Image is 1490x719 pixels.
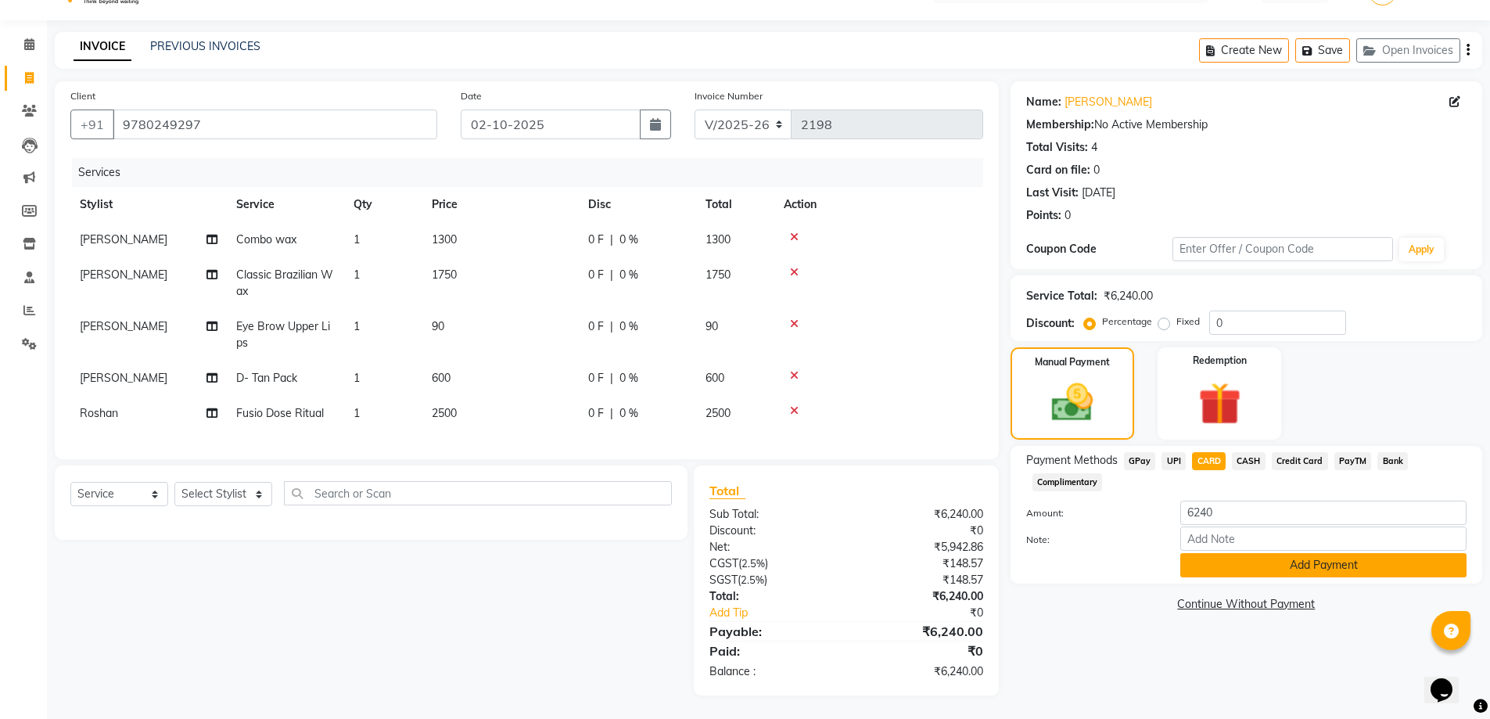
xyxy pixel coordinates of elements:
[1176,315,1200,329] label: Fixed
[1185,377,1255,430] img: _gift.svg
[706,319,718,333] span: 90
[1193,354,1247,368] label: Redemption
[354,268,360,282] span: 1
[1172,237,1393,261] input: Enter Offer / Coupon Code
[1026,288,1097,304] div: Service Total:
[1091,139,1097,156] div: 4
[698,572,846,588] div: ( )
[1334,452,1372,470] span: PayTM
[1161,452,1186,470] span: UPI
[698,555,846,572] div: ( )
[1124,452,1156,470] span: GPay
[1032,473,1103,491] span: Complimentary
[698,622,846,641] div: Payable:
[227,187,344,222] th: Service
[1065,94,1152,110] a: [PERSON_NAME]
[709,573,738,587] span: SGST
[610,370,613,386] span: |
[236,371,297,385] span: D- Tan Pack
[698,523,846,539] div: Discount:
[1295,38,1350,63] button: Save
[588,318,604,335] span: 0 F
[846,622,995,641] div: ₹6,240.00
[1014,506,1169,520] label: Amount:
[619,318,638,335] span: 0 %
[80,232,167,246] span: [PERSON_NAME]
[610,318,613,335] span: |
[698,506,846,523] div: Sub Total:
[432,406,457,420] span: 2500
[741,573,764,586] span: 2.5%
[70,187,227,222] th: Stylist
[354,319,360,333] span: 1
[1093,162,1100,178] div: 0
[1026,117,1467,133] div: No Active Membership
[1026,207,1061,224] div: Points:
[1102,315,1152,329] label: Percentage
[461,89,482,103] label: Date
[72,158,995,187] div: Services
[1014,596,1479,613] a: Continue Without Payment
[846,539,995,555] div: ₹5,942.86
[1026,185,1079,201] div: Last Visit:
[619,267,638,283] span: 0 %
[1026,315,1075,332] div: Discount:
[1065,207,1071,224] div: 0
[236,268,333,298] span: Classic Brazilian Wax
[619,370,638,386] span: 0 %
[236,319,330,350] span: Eye Brow Upper Lips
[1035,355,1110,369] label: Manual Payment
[1356,38,1460,63] button: Open Invoices
[1026,162,1090,178] div: Card on file:
[150,39,260,53] a: PREVIOUS INVOICES
[284,481,672,505] input: Search or Scan
[1014,533,1169,547] label: Note:
[432,319,444,333] span: 90
[846,572,995,588] div: ₹148.57
[70,89,95,103] label: Client
[846,555,995,572] div: ₹148.57
[80,406,118,420] span: Roshan
[846,588,995,605] div: ₹6,240.00
[709,556,738,570] span: CGST
[588,405,604,422] span: 0 F
[1026,139,1088,156] div: Total Visits:
[1026,241,1173,257] div: Coupon Code
[422,187,579,222] th: Price
[588,267,604,283] span: 0 F
[1026,452,1118,469] span: Payment Methods
[1424,656,1474,703] iframe: chat widget
[741,557,765,570] span: 2.5%
[432,371,451,385] span: 600
[1399,238,1444,261] button: Apply
[846,523,995,539] div: ₹0
[1026,117,1094,133] div: Membership:
[74,33,131,61] a: INVOICE
[432,232,457,246] span: 1300
[706,406,731,420] span: 2500
[846,506,995,523] div: ₹6,240.00
[696,187,774,222] th: Total
[695,89,763,103] label: Invoice Number
[354,406,360,420] span: 1
[236,406,324,420] span: Fusio Dose Ritual
[1232,452,1266,470] span: CASH
[579,187,696,222] th: Disc
[610,405,613,422] span: |
[354,371,360,385] span: 1
[80,371,167,385] span: [PERSON_NAME]
[706,371,724,385] span: 600
[1180,501,1467,525] input: Amount
[846,642,995,660] div: ₹0
[619,405,638,422] span: 0 %
[706,232,731,246] span: 1300
[588,370,604,386] span: 0 F
[113,110,437,139] input: Search by Name/Mobile/Email/Code
[1180,553,1467,577] button: Add Payment
[698,642,846,660] div: Paid:
[1272,452,1328,470] span: Credit Card
[698,539,846,555] div: Net:
[588,232,604,248] span: 0 F
[70,110,114,139] button: +91
[1039,379,1106,426] img: _cash.svg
